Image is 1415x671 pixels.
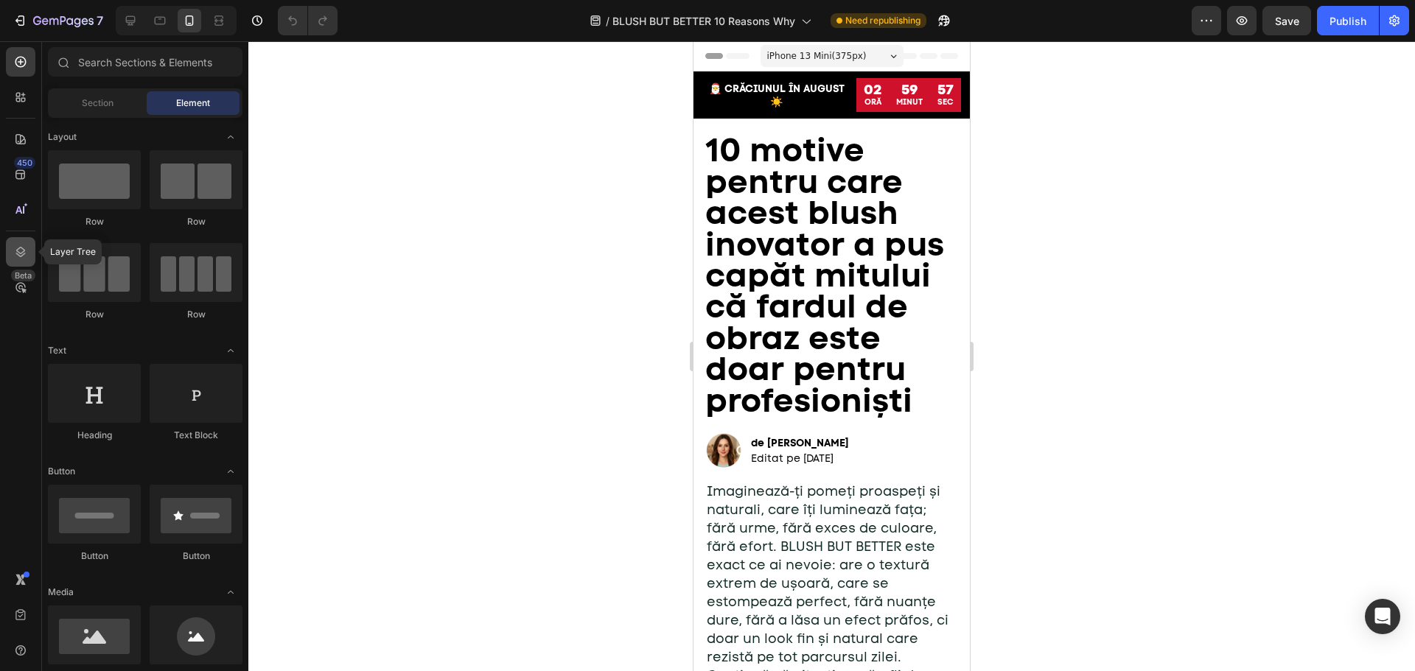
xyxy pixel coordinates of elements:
[11,270,35,281] div: Beta
[219,339,242,362] span: Toggle open
[176,96,210,110] span: Element
[48,308,141,321] div: Row
[1330,13,1366,29] div: Publish
[1275,15,1299,27] span: Save
[278,6,338,35] div: Undo/Redo
[150,429,242,442] div: Text Block
[693,41,970,671] iframe: Design area
[48,549,141,563] div: Button
[97,12,103,29] p: 7
[1365,599,1400,634] div: Open Intercom Messenger
[1262,6,1311,35] button: Save
[1317,6,1379,35] button: Publish
[48,465,75,478] span: Button
[219,580,242,604] span: Toggle open
[150,549,242,563] div: Button
[219,460,242,483] span: Toggle open
[612,13,795,29] span: BLUSH BUT BETTER 10 Reasons Why
[48,47,242,77] input: Search Sections & Elements
[48,344,66,357] span: Text
[150,215,242,228] div: Row
[48,215,141,228] div: Row
[14,157,35,169] div: 450
[48,429,141,442] div: Heading
[82,96,113,110] span: Section
[845,14,920,27] span: Need republishing
[219,125,242,149] span: Toggle open
[6,6,110,35] button: 7
[48,586,74,599] span: Media
[48,130,77,144] span: Layout
[13,441,255,661] span: Imaginează-ți pomeți proaspeți și naturali, care îți luminează fața; fără urme, fără exces de cul...
[606,13,609,29] span: /
[150,308,242,321] div: Row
